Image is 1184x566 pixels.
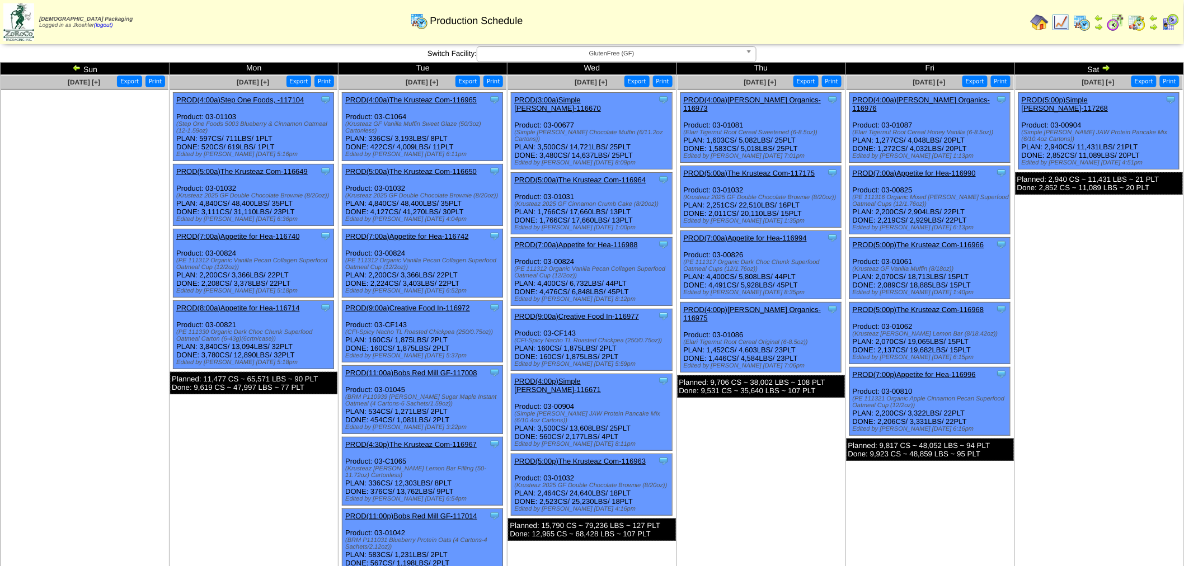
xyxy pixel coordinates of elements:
[176,304,299,312] a: PROD(8:00a)Appetite for Hea-116714
[514,361,671,367] div: Edited by [PERSON_NAME] [DATE] 5:59pm
[342,301,503,362] div: Product: 03-CF143 PLAN: 160CS / 1,875LBS / 2PLT DONE: 160CS / 1,875LBS / 2PLT
[342,437,503,506] div: Product: 03-C1065 PLAN: 336CS / 12,303LBS / 8PLT DONE: 376CS / 13,762LBS / 9PLT
[678,375,845,398] div: Planned: 9,706 CS ~ 38,002 LBS ~ 108 PLT Done: 9,531 CS ~ 35,640 LBS ~ 107 PLT
[320,230,331,242] img: Tooltip
[342,229,503,298] div: Product: 03-00824 PLAN: 2,200CS / 3,366LBS / 22PLT DONE: 2,224CS / 3,403LBS / 22PLT
[684,96,821,112] a: PROD(4:00a)[PERSON_NAME] Organics-116973
[514,506,671,512] div: Edited by [PERSON_NAME] [DATE] 4:16pm
[658,239,669,250] img: Tooltip
[489,166,500,177] img: Tooltip
[176,192,333,199] div: (Krusteaz 2025 GF Double Chocolate Brownie (8/20oz))
[658,375,669,386] img: Tooltip
[410,12,428,30] img: calendarprod.gif
[1094,13,1103,22] img: arrowleft.gif
[176,232,299,240] a: PROD(7:00a)Appetite for Hea-116740
[845,63,1014,75] td: Fri
[286,76,312,87] button: Export
[680,231,841,299] div: Product: 03-00826 PLAN: 4,400CS / 5,808LBS / 44PLT DONE: 4,491CS / 5,928LBS / 45PLT
[514,159,671,166] div: Edited by [PERSON_NAME] [DATE] 8:09pm
[744,78,777,86] a: [DATE] [+]
[913,78,946,86] span: [DATE] [+]
[176,96,304,104] a: PROD(4:00a)Step One Foods, -117104
[1018,93,1179,169] div: Product: 03-00904 PLAN: 2,940CS / 11,431LBS / 21PLT DONE: 2,852CS / 11,089LBS / 20PLT
[793,76,819,87] button: Export
[511,309,672,371] div: Product: 03-CF143 PLAN: 160CS / 1,875LBS / 2PLT DONE: 160CS / 1,875LBS / 2PLT
[822,76,842,87] button: Print
[345,121,502,134] div: (Krusteaz GF Vanilla Muffin Sweet Glaze (50/3oz) Cartonless)
[455,76,481,87] button: Export
[684,259,841,272] div: (PE 111317 Organic Dark Choc Chunk Superfood Oatmeal Cups (12/1.76oz))
[514,240,637,249] a: PROD(7:00a)Appetite for Hea-116988
[676,63,845,75] td: Thu
[684,339,841,346] div: (Elari Tigernut Root Cereal Original (6-8.5oz))
[684,129,841,136] div: (Elari Tigernut Root Cereal Sweetened (6-8.5oz))
[996,94,1007,105] img: Tooltip
[345,424,502,431] div: Edited by [PERSON_NAME] [DATE] 3:22pm
[176,216,333,223] div: Edited by [PERSON_NAME] [DATE] 6:36pm
[342,164,503,226] div: Product: 03-01032 PLAN: 4,840CS / 48,400LBS / 35PLT DONE: 4,127CS / 41,270LBS / 30PLT
[853,194,1010,207] div: (PE 111316 Organic Mixed [PERSON_NAME] Superfood Oatmeal Cups (12/1.76oz))
[849,367,1010,436] div: Product: 03-00810 PLAN: 2,200CS / 3,322LBS / 22PLT DONE: 2,206CS / 3,331LBS / 22PLT
[345,167,477,176] a: PROD(5:00a)The Krusteaz Com-116650
[176,329,333,342] div: (PE 111330 Organic Dark Choc Chunk Superfood Oatmeal Carton (6-43g)(6crtn/case))
[853,266,1010,272] div: (Krusteaz GF Vanilla Muffin (8/18oz))
[345,151,502,158] div: Edited by [PERSON_NAME] [DATE] 6:11pm
[511,173,672,234] div: Product: 03-01031 PLAN: 1,766CS / 17,660LBS / 13PLT DONE: 1,766CS / 17,660LBS / 13PLT
[849,238,1010,299] div: Product: 03-01061 PLAN: 2,070CS / 18,713LBS / 15PLT DONE: 2,089CS / 18,885LBS / 15PLT
[684,289,841,296] div: Edited by [PERSON_NAME] [DATE] 8:35pm
[237,78,269,86] a: [DATE] [+]
[991,76,1011,87] button: Print
[853,331,1010,337] div: (Krusteaz [PERSON_NAME] Lemon Bar (8/18.42oz))
[173,93,334,161] div: Product: 03-01103 PLAN: 597CS / 711LBS / 1PLT DONE: 520CS / 619LBS / 1PLT
[176,121,333,134] div: (Step One Foods 5003 Blueberry & Cinnamon Oatmeal (12-1.59oz)
[320,94,331,105] img: Tooltip
[1,63,170,75] td: Sun
[658,174,669,185] img: Tooltip
[170,372,337,394] div: Planned: 11,477 CS ~ 65,571 LBS ~ 90 PLT Done: 9,619 CS ~ 47,997 LBS ~ 77 PLT
[658,310,669,322] img: Tooltip
[827,232,838,243] img: Tooltip
[853,305,984,314] a: PROD(5:00p)The Krusteaz Com-116968
[1128,13,1146,31] img: calendarinout.gif
[345,537,502,550] div: (BRM P111031 Blueberry Protein Oats (4 Cartons-4 Sachets/2.12oz))
[1022,129,1179,143] div: (Simple [PERSON_NAME] JAW Protein Pancake Mix (6/10.4oz Cartons))
[996,239,1007,250] img: Tooltip
[1131,76,1157,87] button: Export
[511,454,672,516] div: Product: 03-01032 PLAN: 2,464CS / 24,640LBS / 18PLT DONE: 2,523CS / 25,230LBS / 18PLT
[173,164,334,226] div: Product: 03-01032 PLAN: 4,840CS / 48,400LBS / 35PLT DONE: 3,111CS / 31,110LBS / 23PLT
[853,370,976,379] a: PROD(7:00p)Appetite for Hea-116996
[176,151,333,158] div: Edited by [PERSON_NAME] [DATE] 5:16pm
[511,374,672,451] div: Product: 03-00904 PLAN: 3,500CS / 13,608LBS / 25PLT DONE: 560CS / 2,177LBS / 4PLT
[508,63,676,75] td: Wed
[680,93,841,163] div: Product: 03-01081 PLAN: 1,603CS / 5,082LBS / 25PLT DONE: 1,583CS / 5,018LBS / 25PLT
[72,63,81,72] img: arrowleft.gif
[996,167,1007,178] img: Tooltip
[345,394,502,407] div: (BRM P110939 [PERSON_NAME] Sugar Maple Instant Oatmeal (4 Cartons-6 Sachets/1.59oz))
[853,354,1010,361] div: Edited by [PERSON_NAME] [DATE] 6:15pm
[342,366,503,434] div: Product: 03-01045 PLAN: 534CS / 1,271LBS / 2PLT DONE: 454CS / 1,081LBS / 2PLT
[489,367,500,378] img: Tooltip
[345,465,502,479] div: (Krusteaz [PERSON_NAME] Lemon Bar Filling (50-11.72oz) Cartonless)
[575,78,607,86] a: [DATE] [+]
[94,22,113,29] a: (logout)
[853,169,976,177] a: PROD(7:00a)Appetite for Hea-116990
[514,337,671,344] div: (CFI-Spicy Nacho TL Roasted Chickpea (250/0.75oz))
[1149,22,1158,31] img: arrowright.gif
[514,296,671,303] div: Edited by [PERSON_NAME] [DATE] 8:12pm
[345,352,502,359] div: Edited by [PERSON_NAME] [DATE] 5:37pm
[345,96,477,104] a: PROD(4:00a)The Krusteaz Com-116965
[345,329,502,336] div: (CFI-Spicy Nacho TL Roasted Chickpea (250/0.75oz))
[1107,13,1125,31] img: calendarblend.gif
[996,304,1007,315] img: Tooltip
[684,218,841,224] div: Edited by [PERSON_NAME] [DATE] 1:35pm
[849,303,1010,364] div: Product: 03-01062 PLAN: 2,070CS / 19,065LBS / 15PLT DONE: 2,137CS / 19,682LBS / 15PLT
[680,166,841,228] div: Product: 03-01032 PLAN: 2,251CS / 22,510LBS / 16PLT DONE: 2,011CS / 20,110LBS / 15PLT
[1160,76,1180,87] button: Print
[514,377,601,394] a: PROD(4:00p)Simple [PERSON_NAME]-116671
[176,167,308,176] a: PROD(5:00a)The Krusteaz Com-116649
[684,362,841,369] div: Edited by [PERSON_NAME] [DATE] 7:06pm
[1162,13,1180,31] img: calendarcustomer.gif
[1031,13,1049,31] img: home.gif
[514,224,671,231] div: Edited by [PERSON_NAME] [DATE] 1:00pm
